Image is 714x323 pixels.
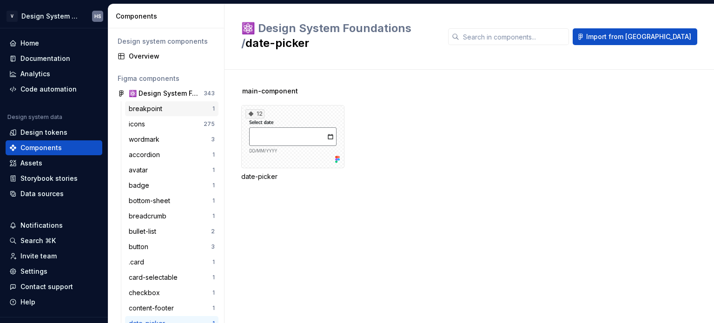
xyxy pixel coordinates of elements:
[125,301,218,316] a: content-footer1
[129,119,149,129] div: icons
[212,274,215,281] div: 1
[20,282,73,291] div: Contact support
[20,85,77,94] div: Code automation
[129,135,163,144] div: wordmark
[586,32,691,41] span: Import from [GEOGRAPHIC_DATA]
[212,212,215,220] div: 1
[129,288,164,297] div: checkbox
[125,147,218,162] a: accordion1
[20,267,47,276] div: Settings
[129,150,164,159] div: accordion
[20,39,39,48] div: Home
[20,236,56,245] div: Search ⌘K
[6,51,102,66] a: Documentation
[129,227,160,236] div: bullet-list
[2,6,106,26] button: VDesign System Web (DSW)HS
[573,28,697,45] button: Import from [GEOGRAPHIC_DATA]
[125,101,218,116] a: breakpoint1
[20,128,67,137] div: Design tokens
[129,181,153,190] div: badge
[7,11,18,22] div: V
[125,209,218,224] a: breadcrumb1
[20,54,70,63] div: Documentation
[129,196,174,205] div: bottom-sheet
[204,90,215,97] div: 343
[6,233,102,248] button: Search ⌘K
[129,52,215,61] div: Overview
[125,285,218,300] a: checkbox1
[114,86,218,101] a: ⚛️ Design System Foundations343
[129,89,198,98] div: ⚛️ Design System Foundations
[20,69,50,79] div: Analytics
[212,182,215,189] div: 1
[116,12,220,21] div: Components
[118,74,215,83] div: Figma components
[20,251,57,261] div: Invite team
[20,174,78,183] div: Storybook stories
[212,197,215,204] div: 1
[118,37,215,46] div: Design system components
[129,242,152,251] div: button
[129,303,178,313] div: content-footer
[459,28,569,45] input: Search in components...
[212,151,215,158] div: 1
[125,270,218,285] a: card-selectable1
[7,113,62,121] div: Design system data
[20,143,62,152] div: Components
[125,193,218,208] a: bottom-sheet1
[212,304,215,312] div: 1
[125,239,218,254] a: button3
[125,132,218,147] a: wordmark3
[129,211,170,221] div: breadcrumb
[6,125,102,140] a: Design tokens
[94,13,101,20] div: HS
[241,21,437,51] h2: date-picker
[241,172,344,181] div: date-picker
[6,295,102,310] button: Help
[211,136,215,143] div: 3
[125,163,218,178] a: avatar1
[20,189,64,198] div: Data sources
[6,264,102,279] a: Settings
[6,186,102,201] a: Data sources
[6,82,102,97] a: Code automation
[129,257,148,267] div: .card
[6,171,102,186] a: Storybook stories
[212,166,215,174] div: 1
[241,21,411,50] span: ⚛️ Design System Foundations /
[6,218,102,233] button: Notifications
[211,243,215,250] div: 3
[211,228,215,235] div: 2
[204,120,215,128] div: 275
[125,117,218,132] a: icons275
[6,66,102,81] a: Analytics
[242,86,298,96] span: main-component
[20,158,42,168] div: Assets
[212,105,215,112] div: 1
[6,279,102,294] button: Contact support
[6,140,102,155] a: Components
[125,224,218,239] a: bullet-list2
[129,104,166,113] div: breakpoint
[241,105,344,181] div: 12date-picker
[129,273,181,282] div: card-selectable
[114,49,218,64] a: Overview
[21,12,81,21] div: Design System Web (DSW)
[125,178,218,193] a: badge1
[6,249,102,264] a: Invite team
[245,109,264,119] div: 12
[20,221,63,230] div: Notifications
[129,165,152,175] div: avatar
[6,156,102,171] a: Assets
[6,36,102,51] a: Home
[212,258,215,266] div: 1
[125,255,218,270] a: .card1
[212,289,215,297] div: 1
[20,297,35,307] div: Help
